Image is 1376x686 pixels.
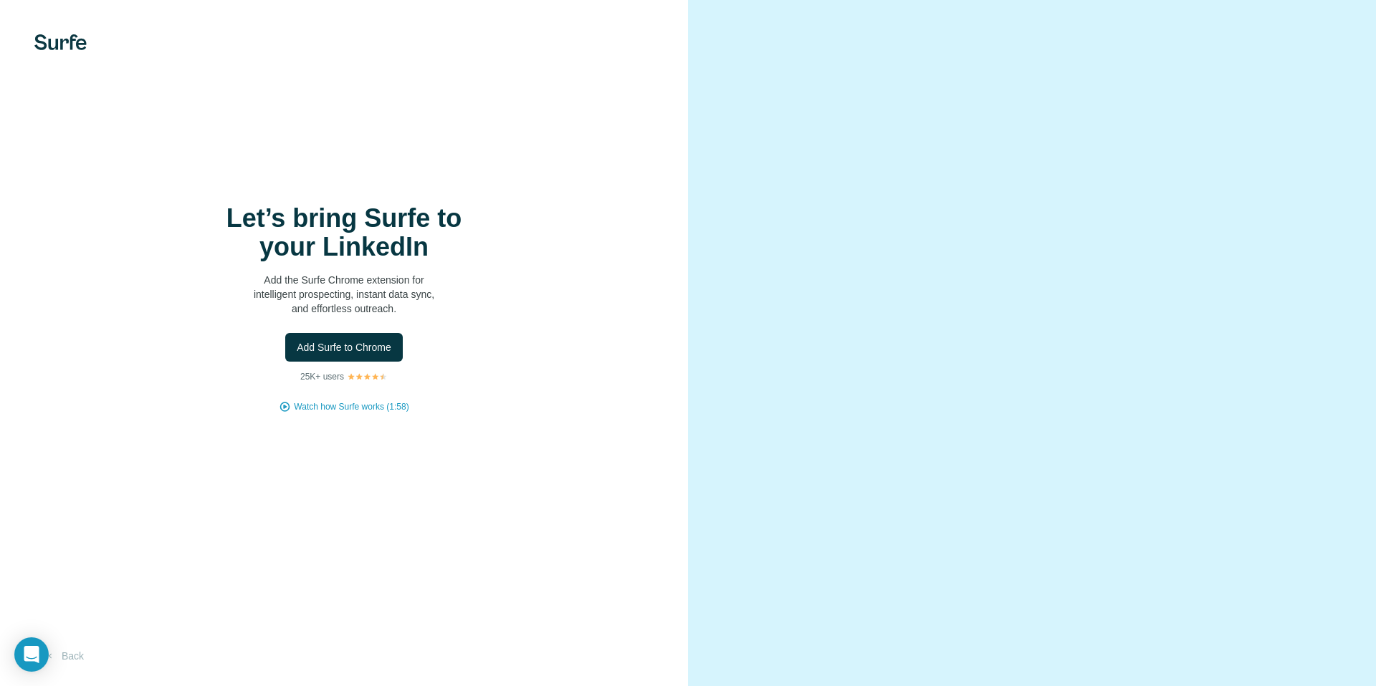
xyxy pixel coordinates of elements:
[294,400,408,413] button: Watch how Surfe works (1:58)
[297,340,391,354] span: Add Surfe to Chrome
[285,333,403,362] button: Add Surfe to Chrome
[14,637,49,672] div: Open Intercom Messenger
[300,370,344,383] p: 25K+ users
[34,34,87,50] img: Surfe's logo
[201,273,487,316] p: Add the Surfe Chrome extension for intelligent prospecting, instant data sync, and effortless out...
[347,372,388,381] img: Rating Stars
[201,204,487,261] h1: Let’s bring Surfe to your LinkedIn
[34,643,94,669] button: Back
